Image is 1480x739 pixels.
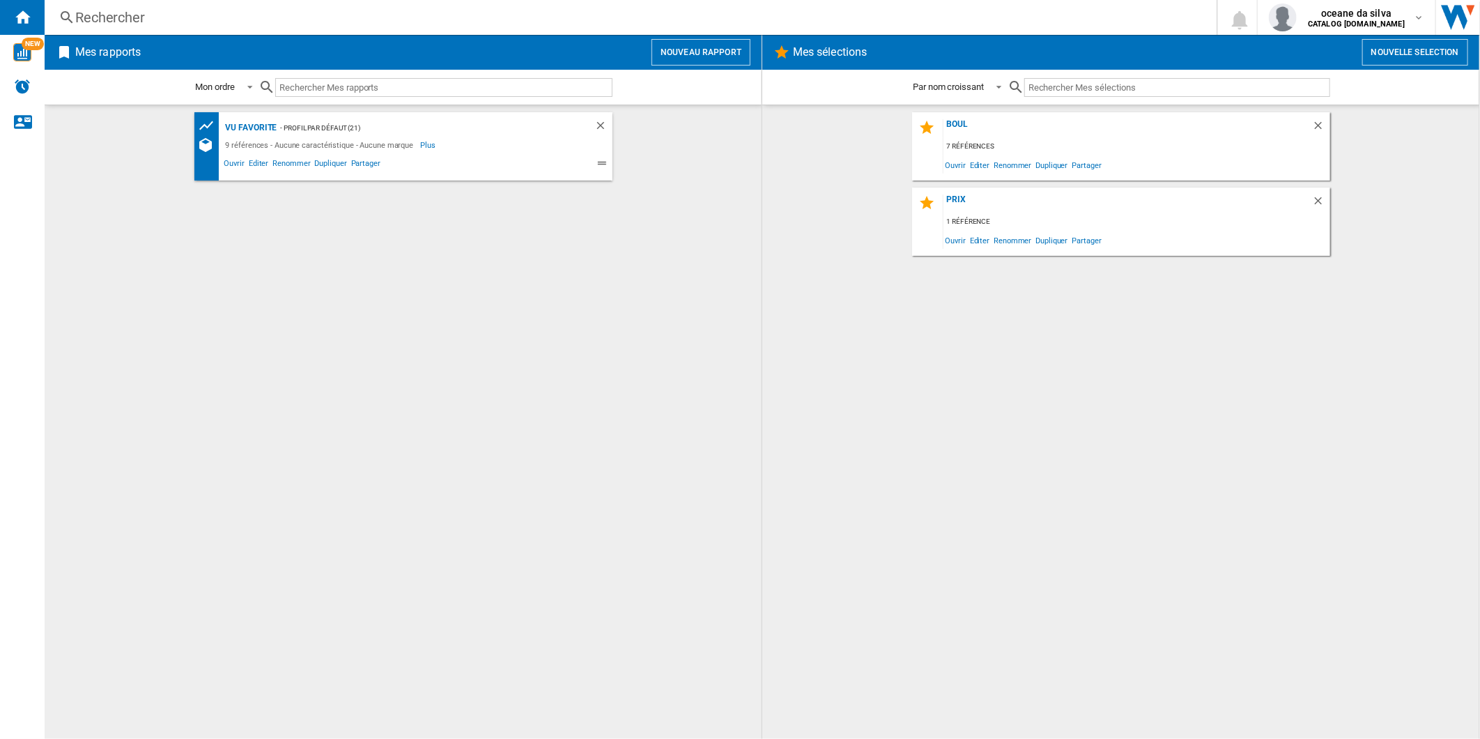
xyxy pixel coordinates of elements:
div: - Profil par défaut (21) [277,119,566,137]
div: PRIX [943,195,1312,213]
button: Nouvelle selection [1362,39,1468,66]
div: Tableau des prix des produits [198,117,222,135]
span: Dupliquer [1034,155,1070,174]
img: alerts-logo.svg [14,78,31,95]
span: Dupliquer [313,157,349,174]
span: Partager [1070,155,1104,174]
div: Mon ordre [196,82,235,92]
span: Renommer [270,157,312,174]
b: CATALOG [DOMAIN_NAME] [1308,20,1405,29]
span: Ouvrir [943,231,968,250]
span: Ouvrir [222,157,247,174]
div: 7 références [943,138,1330,155]
div: Par nom croissant [914,82,984,92]
h2: Mes sélections [790,39,870,66]
div: vu favorite [222,119,277,137]
img: wise-card.svg [13,43,31,61]
img: profile.jpg [1269,3,1297,31]
div: 9 références - Aucune caractéristique - Aucune marque [222,137,421,153]
div: Supprimer [594,119,612,137]
span: NEW [22,38,44,50]
div: Supprimer [1312,119,1330,138]
span: Dupliquer [1034,231,1070,250]
span: oceane da silva [1308,6,1405,20]
input: Rechercher Mes rapports [275,78,612,97]
div: 1 référence [943,213,1330,231]
div: boul [943,119,1312,138]
span: Ouvrir [943,155,968,174]
input: Rechercher Mes sélections [1024,78,1330,97]
span: Partager [349,157,383,174]
span: Editer [968,155,992,174]
h2: Mes rapports [72,39,144,66]
span: Editer [968,231,992,250]
div: Rechercher [75,8,1180,27]
div: Références [198,137,222,153]
span: Renommer [992,231,1033,250]
span: Partager [1070,231,1104,250]
span: Editer [247,157,270,174]
div: Supprimer [1312,195,1330,213]
span: Plus [420,137,438,153]
button: Nouveau rapport [652,39,750,66]
span: Renommer [992,155,1033,174]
